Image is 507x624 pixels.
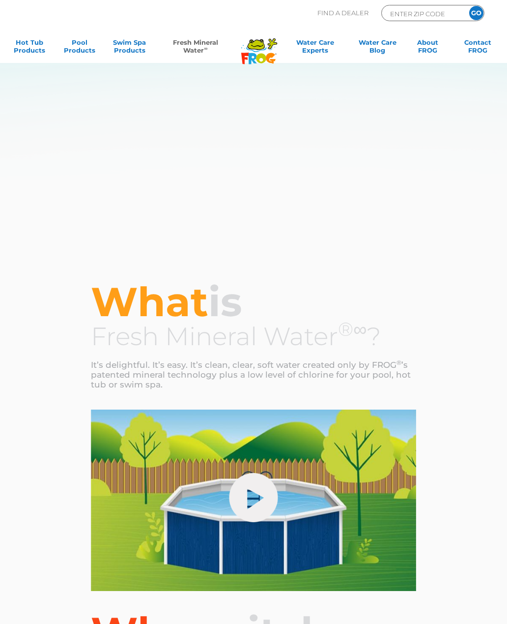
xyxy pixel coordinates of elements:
h3: Fresh Mineral Water ? [91,323,416,350]
a: Hot TubProducts [10,38,49,58]
a: ContactFROG [458,38,497,58]
p: It’s delightful. It’s easy. It’s clean, clear, soft water created only by FROG ’s patented minera... [91,360,416,389]
sup: ∞ [204,46,207,51]
sup: ®∞ [338,318,366,341]
a: PoolProducts [60,38,99,58]
img: Frog Products Logo [236,26,282,64]
a: Fresh MineralWater∞ [160,38,231,58]
a: Water CareBlog [358,38,397,58]
img: fmw-main-video-cover [91,410,416,591]
a: Swim SpaProducts [110,38,149,58]
a: Water CareExperts [283,38,347,58]
a: AboutFROG [408,38,447,58]
span: What [91,277,208,327]
input: GO [469,6,483,20]
h2: is [91,281,416,323]
sup: ® [396,359,401,366]
p: Find A Dealer [317,5,368,21]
